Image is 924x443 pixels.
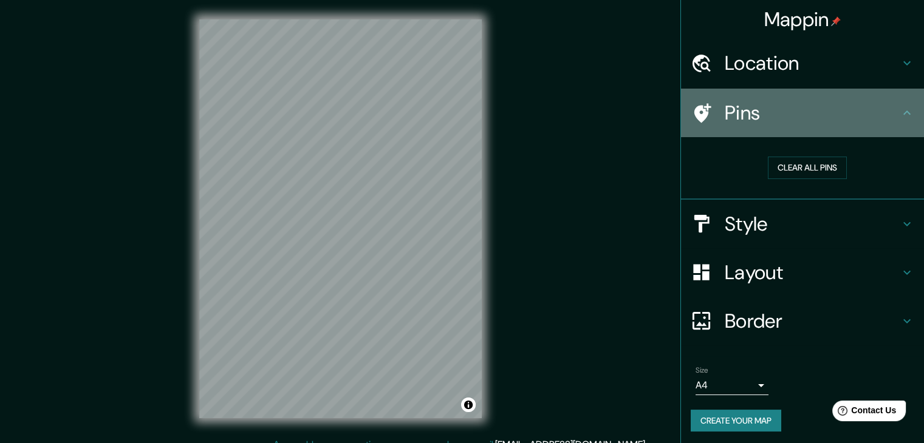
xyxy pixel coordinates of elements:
button: Create your map [691,410,781,432]
img: pin-icon.png [831,16,841,26]
h4: Style [725,212,900,236]
h4: Location [725,51,900,75]
h4: Pins [725,101,900,125]
div: Location [681,39,924,87]
label: Size [696,365,708,375]
h4: Layout [725,260,900,285]
div: Border [681,297,924,345]
div: Style [681,200,924,248]
canvas: Map [199,19,482,418]
div: Pins [681,89,924,137]
button: Clear all pins [768,157,847,179]
button: Toggle attribution [461,397,476,412]
div: Layout [681,248,924,297]
iframe: Help widget launcher [816,396,911,430]
h4: Mappin [764,7,841,32]
h4: Border [725,309,900,333]
div: A4 [696,376,768,395]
